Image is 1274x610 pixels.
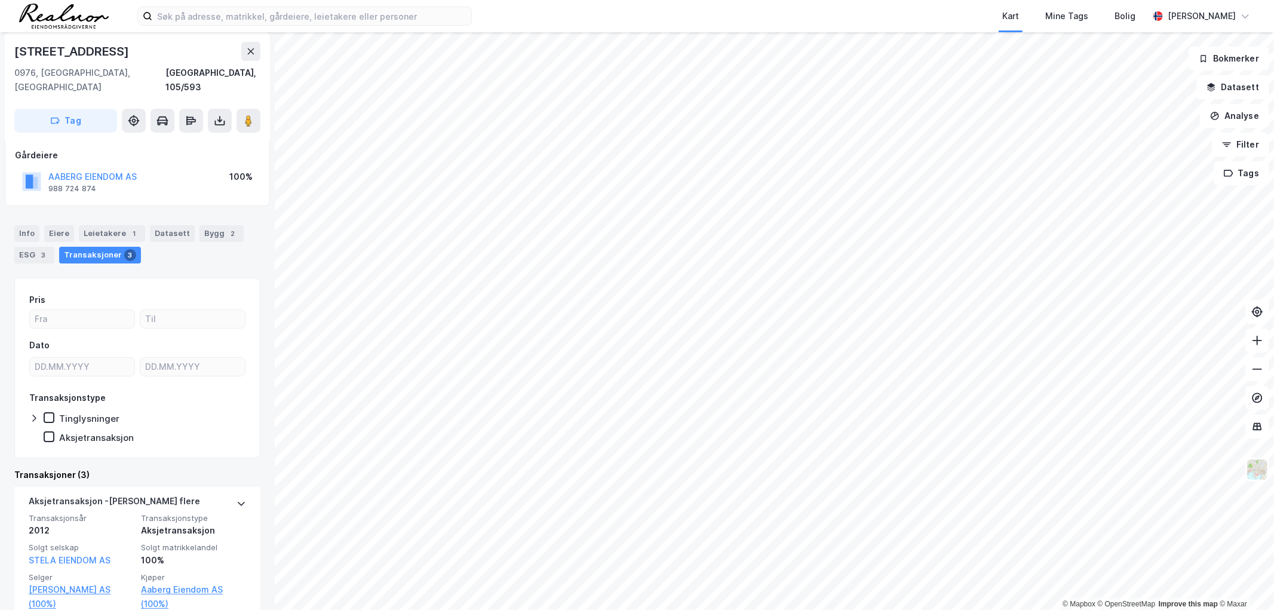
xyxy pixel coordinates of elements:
[141,513,246,523] span: Transaksjonstype
[229,170,253,184] div: 100%
[30,310,134,328] input: Fra
[14,66,166,94] div: 0976, [GEOGRAPHIC_DATA], [GEOGRAPHIC_DATA]
[14,225,39,242] div: Info
[1196,75,1269,99] button: Datasett
[141,523,246,538] div: Aksjetransaksjon
[199,225,244,242] div: Bygg
[141,542,246,553] span: Solgt matrikkelandel
[1214,553,1274,610] iframe: Chat Widget
[227,228,239,240] div: 2
[1063,600,1095,608] a: Mapbox
[29,555,110,565] a: STELA EIENDOM AS
[1246,458,1269,481] img: Z
[124,249,136,261] div: 3
[29,513,134,523] span: Transaksjonsår
[30,358,134,376] input: DD.MM.YYYY
[128,228,140,240] div: 1
[14,468,260,482] div: Transaksjoner (3)
[141,572,246,583] span: Kjøper
[38,249,50,261] div: 3
[29,293,45,307] div: Pris
[48,184,96,194] div: 988 724 874
[1200,104,1269,128] button: Analyse
[14,109,117,133] button: Tag
[1214,161,1269,185] button: Tags
[140,358,245,376] input: DD.MM.YYYY
[150,225,195,242] div: Datasett
[59,413,119,424] div: Tinglysninger
[1002,9,1019,23] div: Kart
[1168,9,1236,23] div: [PERSON_NAME]
[29,391,106,405] div: Transaksjonstype
[29,494,200,513] div: Aksjetransaksjon - [PERSON_NAME] flere
[29,338,50,352] div: Dato
[1159,600,1218,608] a: Improve this map
[1189,47,1269,70] button: Bokmerker
[59,247,141,263] div: Transaksjoner
[1045,9,1088,23] div: Mine Tags
[152,7,471,25] input: Søk på adresse, matrikkel, gårdeiere, leietakere eller personer
[140,310,245,328] input: Til
[19,4,109,29] img: realnor-logo.934646d98de889bb5806.png
[44,225,74,242] div: Eiere
[141,553,246,568] div: 100%
[1214,553,1274,610] div: Kontrollprogram for chat
[14,42,131,61] div: [STREET_ADDRESS]
[79,225,145,242] div: Leietakere
[166,66,260,94] div: [GEOGRAPHIC_DATA], 105/593
[59,432,134,443] div: Aksjetransaksjon
[29,523,134,538] div: 2012
[29,542,134,553] span: Solgt selskap
[15,148,260,163] div: Gårdeiere
[14,247,54,263] div: ESG
[1098,600,1156,608] a: OpenStreetMap
[1212,133,1269,157] button: Filter
[29,572,134,583] span: Selger
[1115,9,1135,23] div: Bolig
